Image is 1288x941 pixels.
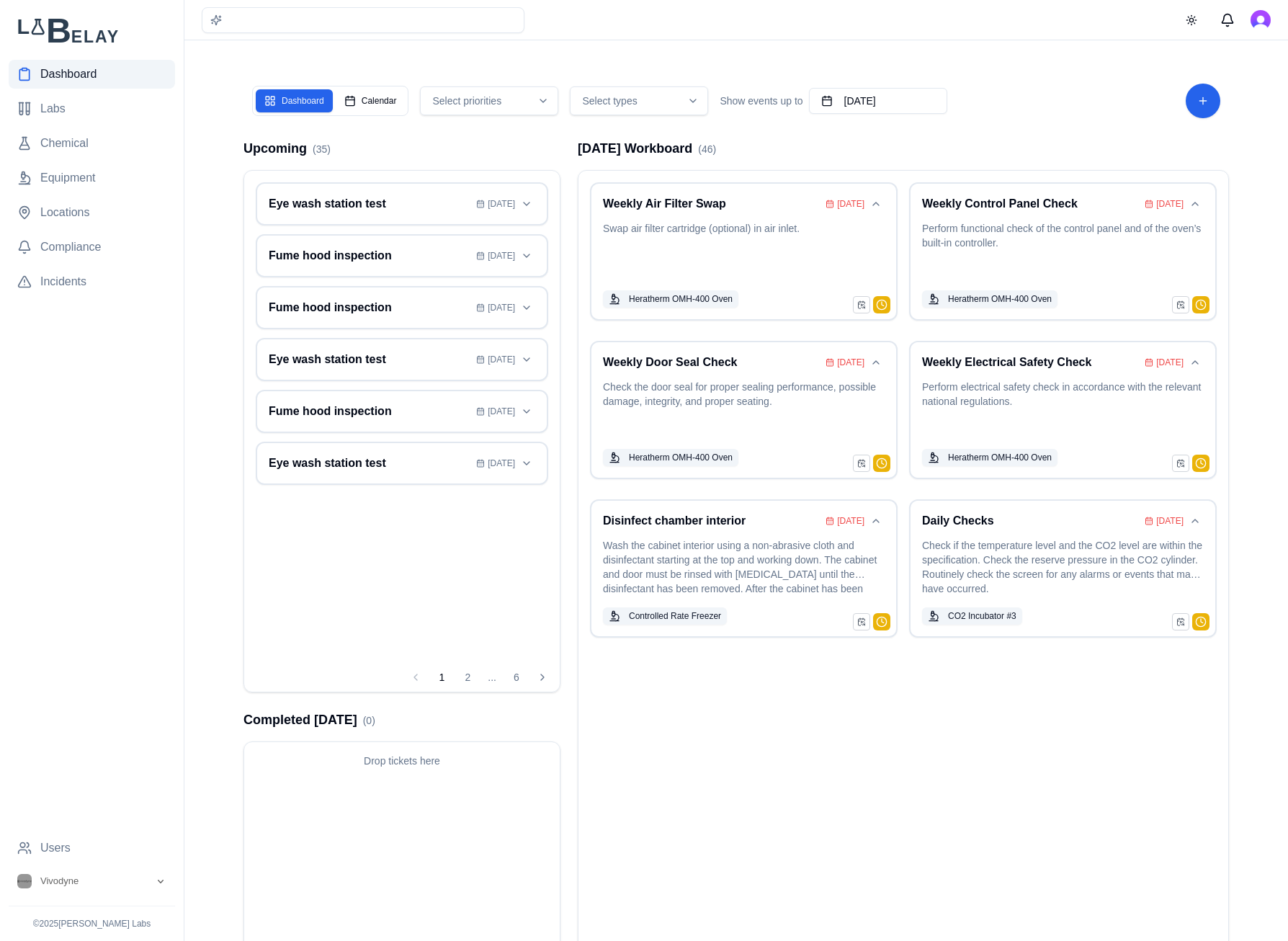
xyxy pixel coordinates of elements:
img: Lois Tolvinski [1251,10,1271,30]
p: Swap air filter cartridge (optional) in air inlet. [603,221,885,282]
h3: Weekly Air Filter Swap [603,195,820,213]
button: Expand card [518,247,535,264]
h3: Disinfect chamber interior [603,512,820,530]
span: Heratherm OMH-400 Oven [629,452,733,463]
button: Heratherm OMH-400 Oven [922,290,1057,308]
span: [DATE] [837,357,864,368]
button: Previous page [404,666,427,689]
span: [DATE] [1156,515,1184,527]
span: ... [482,672,502,683]
span: [DATE] [488,406,515,417]
div: Eye wash station test[DATE]Expand card [256,442,548,485]
span: Vivodyne [40,875,79,888]
h3: Daily Checks [922,512,1139,530]
a: Users [9,834,175,862]
button: Calendar [336,89,406,112]
button: Heratherm OMH-400 Oven [922,449,1057,466]
div: Weekly Control Panel Check[DATE]Collapse cardPerform functional check of the control panel and of... [909,182,1217,321]
p: Perform functional check of the control panel and of the oven’s built-in controller. [922,221,1204,282]
span: [DATE] [488,302,515,313]
button: Controlled Rate Freezer [603,607,727,625]
span: ( 46 ) [698,143,716,155]
span: [DATE] [837,198,864,210]
span: Locations [40,204,90,221]
span: ( 0 ) [363,715,375,726]
div: Fume hood inspection[DATE]Expand card [256,390,548,433]
div: Daily Checks[DATE]Collapse cardCheck if the temperature level and the CO2 level are within the sp... [909,499,1217,638]
h2: [DATE] Workboard [578,138,716,159]
button: Messages [1213,6,1242,35]
span: [DATE] [837,515,864,527]
span: [DATE] [488,458,515,469]
button: 6 [505,666,528,689]
a: Equipment [9,164,175,192]
span: [DATE] [488,354,515,365]
a: Incidents [9,267,175,296]
button: Expand card [518,195,535,213]
span: Heratherm OMH-400 Oven [629,293,733,305]
span: [DATE] [488,250,515,262]
span: [DATE] [1156,357,1184,368]
span: ( 35 ) [313,143,331,155]
span: [DATE] [1156,198,1184,210]
button: Add Task [1186,84,1220,118]
h3: Eye wash station test [269,455,470,472]
a: Compliance [9,233,175,262]
div: Eye wash station test[DATE]Expand card [256,338,548,381]
button: Heratherm OMH-400 Oven [603,290,738,308]
div: Eye wash station test[DATE]Expand card [256,182,548,226]
span: CO2 Incubator #3 [948,610,1016,622]
button: Next page [531,666,554,689]
h3: Fume hood inspection [269,403,470,420]
span: Controlled Rate Freezer [629,610,721,622]
button: Collapse card [867,354,885,371]
span: Users [40,839,71,857]
button: 1 [430,666,453,689]
button: CO2 Incubator #3 [922,607,1022,625]
p: Check if the temperature level and the CO2 level are within the specification. Check the reserve ... [922,538,1204,599]
button: [DATE] [809,88,947,114]
p: Perform electrical safety check in accordance with the relevant national regulations. [922,380,1204,440]
span: Heratherm OMH-400 Oven [948,293,1052,305]
button: 2 [456,666,479,689]
button: Collapse card [1186,512,1204,530]
span: Heratherm OMH-400 Oven [948,452,1052,463]
h3: Fume hood inspection [269,299,470,316]
button: Toggle theme [1179,7,1204,33]
span: Select priorities [432,94,501,108]
span: Dashboard [40,66,97,83]
button: Collapse card [867,195,885,213]
h3: Weekly Door Seal Check [603,354,820,371]
button: Expand card [518,403,535,420]
div: Fume hood inspection[DATE]Expand card [256,234,548,277]
h3: Weekly Electrical Safety Check [922,354,1139,371]
h2: Upcoming [243,138,331,159]
div: Weekly Electrical Safety Check[DATE]Collapse cardPerform electrical safety check in accordance wi... [909,341,1217,479]
button: Select priorities [420,86,558,115]
a: Dashboard [9,60,175,89]
div: Weekly Air Filter Swap[DATE]Collapse cardSwap air filter cartridge (optional) in air inlet.Herath... [590,182,898,321]
img: Lab Belay Logo [9,17,175,43]
a: Chemical [9,129,175,158]
button: Select types [570,86,708,115]
span: Show events up to [720,94,802,108]
span: Chemical [40,135,89,152]
p: Wash the cabinet interior using a non-abrasive cloth and disinfectant starting at the top and wor... [603,538,885,599]
h3: Fume hood inspection [269,247,470,264]
button: Expand card [518,351,535,368]
button: Collapse card [1186,195,1204,213]
span: Labs [40,100,66,117]
button: Expand card [518,299,535,316]
button: Open organization switcher [9,868,175,894]
p: © 2025 [PERSON_NAME] Labs [9,918,175,929]
div: Weekly Door Seal Check[DATE]Collapse cardCheck the door seal for proper sealing performance, poss... [590,341,898,479]
button: Heratherm OMH-400 Oven [603,449,738,466]
div: Disinfect chamber interior[DATE]Collapse cardWash the cabinet interior using a non-abrasive cloth... [590,499,898,638]
button: Open user button [1251,10,1271,30]
button: Collapse card [1186,354,1204,371]
h3: Weekly Control Panel Check [922,195,1139,213]
span: Equipment [40,169,96,187]
h2: Completed [DATE] [243,710,375,730]
a: Labs [9,94,175,123]
span: Incidents [40,273,86,290]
